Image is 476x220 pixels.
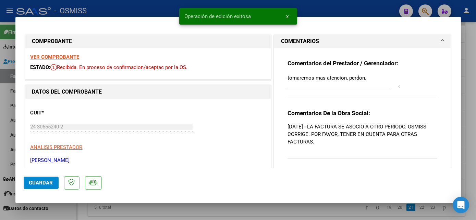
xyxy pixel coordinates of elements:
[281,37,319,45] h1: COMENTARIOS
[274,35,451,48] mat-expansion-panel-header: COMENTARIOS
[288,60,398,67] strong: Comentarios del Prestador / Gerenciador:
[30,54,80,60] a: VER COMPROBANTE
[51,64,188,70] span: Recibida. En proceso de confirmacion/aceptac por la OS.
[288,110,370,116] strong: Comentarios De la Obra Social:
[29,180,53,186] span: Guardar
[286,13,289,19] span: x
[30,64,51,70] span: ESTADO:
[288,123,438,146] p: [DATE] - LA FACTURA SE ASOCIO A OTRO PERIODO. OSMISS CORRIGE. POR FAVOR, TENER EN CUENTA PARA OTR...
[30,144,83,150] span: ANALISIS PRESTADOR
[24,177,59,189] button: Guardar
[32,88,102,95] strong: DATOS DEL COMPROBANTE
[185,13,251,20] span: Operación de edición exitosa
[32,38,72,44] strong: COMPROBANTE
[30,156,266,164] p: [PERSON_NAME]
[30,109,101,117] p: CUIT
[274,48,451,177] div: COMENTARIOS
[281,10,294,23] button: x
[453,197,469,213] div: Open Intercom Messenger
